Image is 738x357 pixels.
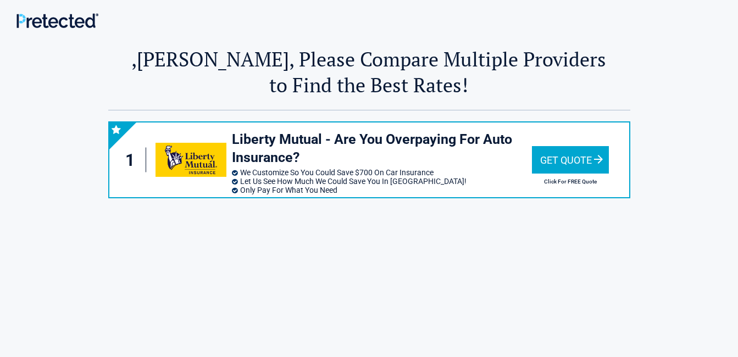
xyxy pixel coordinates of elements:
h2: Click For FREE Quote [532,178,609,185]
li: Only Pay For What You Need [232,186,532,194]
div: 1 [120,148,147,172]
img: Main Logo [16,13,98,28]
h3: Liberty Mutual - Are You Overpaying For Auto Insurance? [232,131,532,166]
li: Let Us See How Much We Could Save You In [GEOGRAPHIC_DATA]! [232,177,532,186]
div: Get Quote [532,146,609,174]
li: We Customize So You Could Save $700 On Car Insurance [232,168,532,177]
h2: ,[PERSON_NAME], Please Compare Multiple Providers to Find the Best Rates! [108,46,630,98]
img: libertymutual's logo [156,143,226,177]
